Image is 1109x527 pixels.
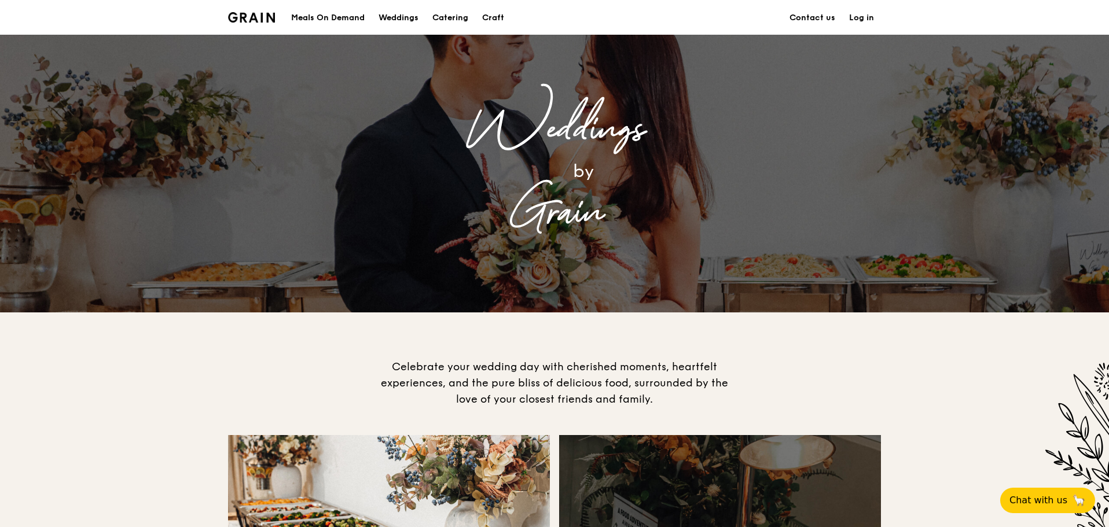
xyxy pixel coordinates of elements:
a: Craft [475,1,511,35]
div: Weddings [323,104,786,156]
a: Weddings [372,1,425,35]
div: Weddings [379,1,418,35]
div: Grain [323,187,786,239]
img: Grain [228,12,275,23]
a: Log in [842,1,881,35]
button: Chat with us🦙 [1000,488,1095,513]
div: by [381,156,786,187]
span: Chat with us [1009,493,1067,507]
div: Celebrate your wedding day with cherished moments, heartfelt experiences, and the pure bliss of d... [375,359,734,407]
div: Meals On Demand [291,1,365,35]
div: Catering [432,1,468,35]
div: Craft [482,1,504,35]
span: 🦙 [1072,493,1086,507]
a: Contact us [783,1,842,35]
a: Catering [425,1,475,35]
